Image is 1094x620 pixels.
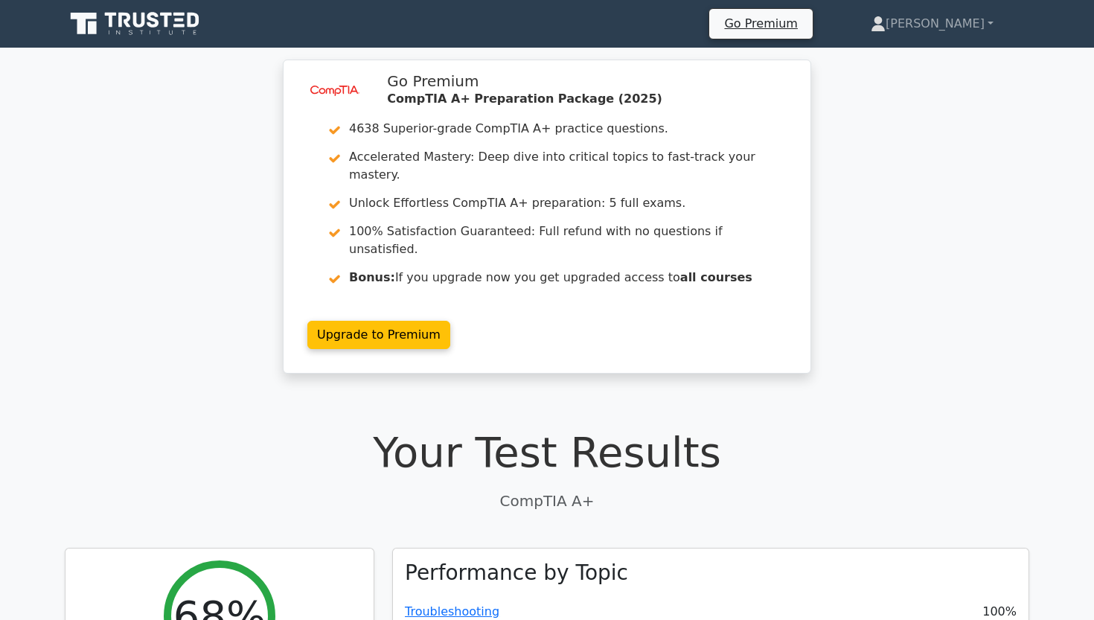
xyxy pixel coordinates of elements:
[65,490,1029,512] p: CompTIA A+
[405,604,499,619] a: Troubleshooting
[715,13,806,33] a: Go Premium
[65,427,1029,477] h1: Your Test Results
[307,321,450,349] a: Upgrade to Premium
[405,560,628,586] h3: Performance by Topic
[835,9,1029,39] a: [PERSON_NAME]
